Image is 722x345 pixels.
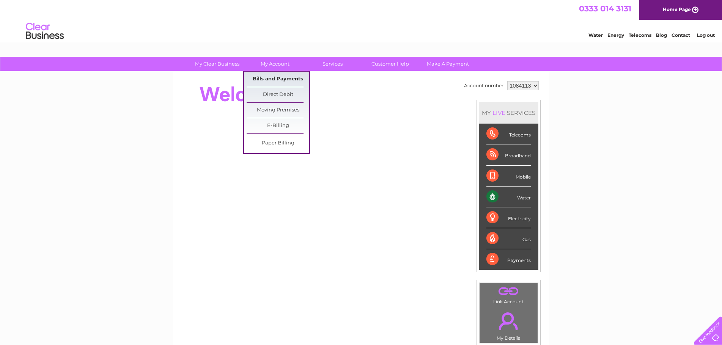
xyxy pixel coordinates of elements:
[301,57,364,71] a: Services
[486,144,531,165] div: Broadband
[486,249,531,270] div: Payments
[588,32,603,38] a: Water
[629,32,651,38] a: Telecoms
[481,308,536,334] a: .
[486,228,531,249] div: Gas
[579,4,631,13] a: 0333 014 3131
[186,57,249,71] a: My Clear Business
[479,306,538,343] td: My Details
[481,285,536,298] a: .
[244,57,306,71] a: My Account
[247,72,309,87] a: Bills and Payments
[479,102,538,124] div: MY SERVICES
[417,57,479,71] a: Make A Payment
[25,20,64,43] img: logo.png
[672,32,690,38] a: Contact
[491,109,507,116] div: LIVE
[486,166,531,187] div: Mobile
[486,187,531,207] div: Water
[656,32,667,38] a: Blog
[247,136,309,151] a: Paper Billing
[359,57,422,71] a: Customer Help
[697,32,715,38] a: Log out
[247,87,309,102] a: Direct Debit
[479,282,538,306] td: Link Account
[182,4,541,37] div: Clear Business is a trading name of Verastar Limited (registered in [GEOGRAPHIC_DATA] No. 3667643...
[247,118,309,133] a: E-Billing
[462,79,505,92] td: Account number
[486,124,531,144] div: Telecoms
[607,32,624,38] a: Energy
[247,103,309,118] a: Moving Premises
[486,207,531,228] div: Electricity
